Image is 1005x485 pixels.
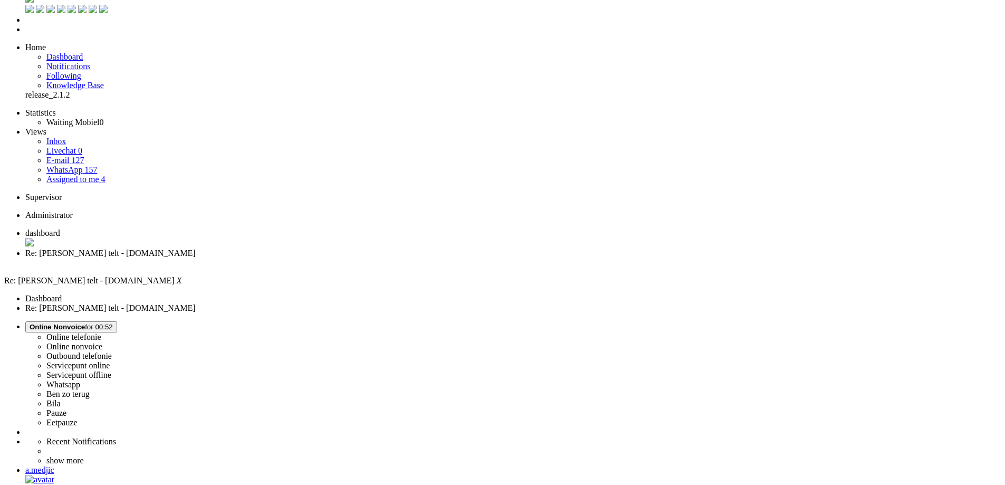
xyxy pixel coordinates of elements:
[46,165,82,174] span: WhatsApp
[46,380,80,389] label: Whatsapp
[30,323,113,331] span: for 00:52
[46,437,1001,446] li: Recent Notifications
[46,361,110,370] label: Servicepunt online
[46,175,106,184] a: Assigned to me 4
[25,294,1001,303] li: Dashboard
[4,43,1001,100] ul: dashboard menu items
[25,90,70,99] span: release_2.1.2
[46,351,112,360] label: Outbound telefonie
[25,321,1001,427] li: Online Nonvoicefor 00:52 Online telefonieOnline nonvoiceOutbound telefonieServicepunt onlineServi...
[177,276,182,285] i: X
[46,165,97,174] a: WhatsApp 157
[46,156,84,165] a: E-mail 127
[46,456,84,465] a: show more
[46,156,70,165] span: E-mail
[46,118,103,127] a: Waiting Mobiel
[78,146,82,155] span: 0
[78,5,87,13] img: ic_m_stats_white.svg
[46,399,61,408] label: Bila
[84,165,97,174] span: 157
[46,146,82,155] a: Livechat 0
[46,52,83,61] span: Dashboard
[101,175,106,184] span: 4
[46,175,99,184] span: Assigned to me
[25,229,60,237] span: dashboard
[25,5,34,13] img: ic_m_dashboard.svg
[57,5,65,13] img: ic_m_inbox_white.svg
[46,137,66,146] a: Inbox
[99,5,108,13] img: ic_m_settings_white.svg
[72,156,84,165] span: 127
[46,62,91,71] a: Notifications menu item
[25,15,1001,25] li: Dashboard menu
[36,5,44,13] img: ic_m_dashboard_white.svg
[99,118,103,127] span: 0
[25,465,1001,475] div: a.medjic
[46,408,66,417] label: Pauze
[25,475,54,484] img: avatar
[25,249,1001,268] li: 10883
[25,238,1001,249] div: Close tab
[25,43,1001,52] li: Home menu item
[46,146,76,155] span: Livechat
[25,108,1001,118] li: Statistics
[46,418,78,427] label: Eetpauze
[46,5,55,13] img: ic_m_inbox.svg
[25,249,196,258] span: Re: [PERSON_NAME] telt - [DOMAIN_NAME]
[46,389,90,398] label: Ben zo terug
[25,25,1001,34] li: Tickets menu
[25,229,1001,249] li: Dashboard
[46,71,81,80] a: Following
[25,465,1001,484] a: a.medjic
[25,258,1001,268] div: Close tab
[89,5,97,13] img: ic_m_settings.svg
[4,4,154,46] body: Rich Text Area. Press ALT-0 for help.
[46,342,102,351] label: Online nonvoice
[46,52,83,61] a: Dashboard menu item
[25,127,1001,137] li: Views
[25,193,1001,202] li: Supervisor
[30,323,85,331] span: Online Nonvoice
[46,332,101,341] label: Online telefonie
[46,81,104,90] span: Knowledge Base
[25,211,1001,220] li: Administrator
[68,5,76,13] img: ic_m_stats.svg
[4,276,175,285] span: Re: [PERSON_NAME] telt - [DOMAIN_NAME]
[25,238,34,246] img: ic_close.svg
[46,370,111,379] label: Servicepunt offline
[46,62,91,71] span: Notifications
[46,81,104,90] a: Knowledge base
[25,321,117,332] button: Online Nonvoicefor 00:52
[25,303,1001,313] li: Re: [PERSON_NAME] telt - [DOMAIN_NAME]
